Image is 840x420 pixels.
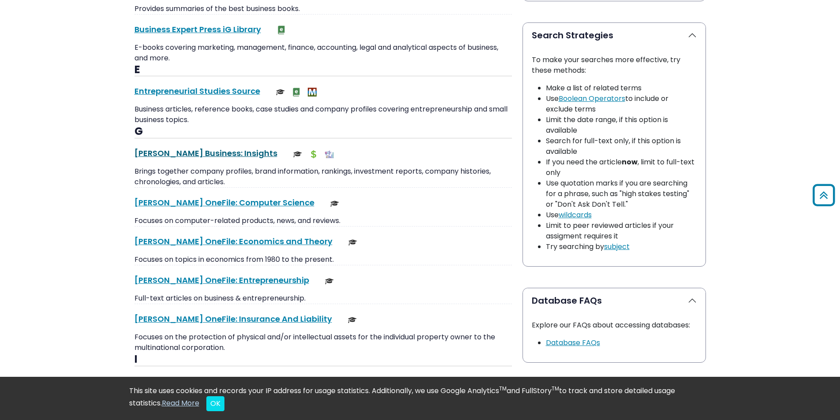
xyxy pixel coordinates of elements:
[309,150,318,159] img: Financial Report
[552,385,559,392] sup: TM
[134,375,173,387] a: IBISWorld
[293,150,302,159] img: Scholarly or Peer Reviewed
[499,385,507,392] sup: TM
[134,104,512,125] p: Business articles, reference books, case studies and company profiles covering entrepreneurship a...
[546,93,697,115] li: Use to include or exclude terms
[276,88,285,97] img: Scholarly or Peer Reviewed
[546,220,697,242] li: Limit to peer reviewed articles if your assigment requires it
[308,88,317,97] img: MeL (Michigan electronic Library)
[162,398,199,408] a: Read More
[532,55,697,76] p: To make your searches more effective, try these methods:
[325,150,334,159] img: Industry Report
[330,199,339,208] img: Scholarly or Peer Reviewed
[546,242,697,252] li: Try searching by
[134,332,512,353] p: Focuses on the protection of physical and/or intellectual assets for the individual property owne...
[546,136,697,157] li: Search for full-text only, if this option is available
[546,157,697,178] li: If you need the article , limit to full-text only
[325,277,334,286] img: Scholarly or Peer Reviewed
[134,42,512,63] p: E-books covering marketing, management, finance, accounting, legal and analytical aspects of busi...
[134,24,261,35] a: Business Expert Press iG Library
[277,26,286,34] img: e-Book
[134,4,512,14] p: Provides summaries of the best business books.
[134,293,512,304] p: Full-text articles on business & entrepreneurship.
[604,242,630,252] a: subject
[546,178,697,210] li: Use quotation marks if you are searching for a phrase, such as "high stakes testing" or "Don't As...
[546,210,697,220] li: Use
[134,125,512,138] h3: G
[348,316,357,324] img: Scholarly or Peer Reviewed
[559,210,592,220] a: wildcards
[134,275,309,286] a: [PERSON_NAME] OneFile: Entrepreneurship
[134,197,314,208] a: [PERSON_NAME] OneFile: Computer Science
[532,320,697,331] p: Explore our FAQs about accessing databases:
[134,148,277,159] a: [PERSON_NAME] Business: Insights
[546,83,697,93] li: Make a list of related terms
[523,288,706,313] button: Database FAQs
[546,338,600,348] a: Link opens in new window
[523,23,706,48] button: Search Strategies
[134,236,332,247] a: [PERSON_NAME] OneFile: Economics and Theory
[810,188,838,202] a: Back to Top
[134,254,512,265] p: Focuses on topics in economics from 1980 to the present.
[134,216,512,226] p: Focuses on computer-related products, news, and reviews.
[134,313,332,324] a: [PERSON_NAME] OneFile: Insurance And Liability
[134,85,260,97] a: Entrepreneurial Studies Source
[348,238,357,247] img: Scholarly or Peer Reviewed
[129,386,711,411] div: This site uses cookies and records your IP address for usage statistics. Additionally, we use Goo...
[134,63,512,77] h3: E
[546,115,697,136] li: Limit the date range, if this option is available
[206,396,224,411] button: Close
[134,353,512,366] h3: I
[622,157,638,167] strong: now
[292,88,301,97] img: e-Book
[559,93,625,104] a: Boolean Operators
[134,166,512,187] p: Brings together company profiles, brand information, rankings, investment reports, company histor...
